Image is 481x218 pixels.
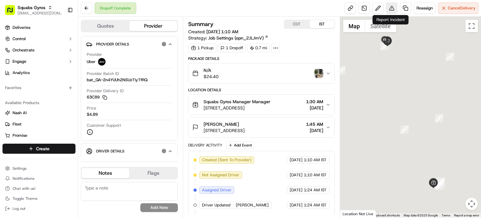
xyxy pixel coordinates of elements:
a: Analytics [3,68,75,78]
span: [DATE] [290,157,303,163]
a: Nash AI [5,110,73,116]
button: See all [97,80,114,88]
button: Orchestrate [3,45,75,55]
button: Squabs Gyros Manager Manager[STREET_ADDRESS]1:30 AM[DATE] [189,95,334,115]
button: CDT [284,20,309,28]
span: • [52,114,54,119]
div: 📗 [6,141,11,146]
span: Orchestrate [13,47,34,53]
div: Report Incident [373,15,409,24]
div: 1 [446,53,454,61]
span: Driver Details [96,149,124,154]
div: 1 Dropoff [218,44,246,52]
span: Chat with us! [13,186,35,191]
button: Notifications [3,174,75,183]
span: Not Assigned Driver [202,172,239,178]
span: 1:30 AM [306,98,323,105]
button: [PERSON_NAME][STREET_ADDRESS]1:45 AM[DATE] [189,117,334,137]
h3: Summary [188,21,214,27]
button: Promise [3,130,75,141]
p: Welcome 👋 [6,25,114,35]
span: bat_QA-2n4YUUh2NSUzTIyTfRQ [87,77,147,83]
span: Knowledge Base [13,140,48,146]
span: 1:24 AM IST [304,202,327,208]
span: [DATE] [306,127,323,134]
span: 1:10 AM IST [304,157,327,163]
img: 1736555255976-a54dd68f-1ca7-489b-9aae-adbdc363a1c4 [13,114,18,119]
img: 1736555255976-a54dd68f-1ca7-489b-9aae-adbdc363a1c4 [13,97,18,102]
img: 1736555255976-a54dd68f-1ca7-489b-9aae-adbdc363a1c4 [6,60,18,71]
button: Reassign [414,3,436,14]
span: Promise [13,133,27,138]
button: Toggle Theme [3,194,75,203]
span: $4.89 [87,112,98,117]
span: 1:45 AM [306,121,323,127]
span: [EMAIL_ADDRESS][DOMAIN_NAME] [18,11,62,16]
button: Quotes [81,21,129,31]
span: Notifications [13,176,34,181]
button: Squabs Gyros [18,4,45,11]
button: N/A$24.40photo_proof_of_delivery image [189,63,334,83]
input: Got a question? Start typing here... [16,40,113,47]
span: Assigned Driver [202,187,231,193]
div: Available Products [3,98,75,108]
button: Start new chat [106,61,114,69]
div: 4 [435,182,443,190]
div: 1 Pickup [188,44,216,52]
button: 63C89 [87,94,107,100]
button: photo_proof_of_delivery image [314,69,323,78]
a: 💻API Documentation [50,137,103,149]
div: Package Details [188,56,335,61]
span: Pylon [62,155,76,160]
a: Fleet [5,121,73,127]
span: Toggle Theme [13,196,38,201]
div: We're available if you need us! [28,66,86,71]
span: 8 minutes ago [55,97,82,102]
a: Deliveries [3,23,75,33]
span: API Documentation [59,140,101,146]
span: Cancel Delivery [448,5,476,11]
div: Favorites [3,83,75,93]
a: Terms (opens in new tab) [442,214,450,217]
span: Deliveries [13,25,30,30]
span: • [52,97,54,102]
a: Powered byPylon [44,155,76,160]
span: Created: [188,29,238,35]
button: Control [3,34,75,44]
div: 5 [437,179,445,188]
span: [DATE] 1:10 AM [206,29,238,35]
span: Log out [13,206,25,211]
span: 1:24 AM IST [304,187,327,193]
a: Promise [5,133,73,138]
span: Job Settings (opn_2JLJmV) [208,35,264,41]
span: [DATE] [306,105,323,111]
span: [STREET_ADDRESS] [204,127,245,134]
div: 8 [380,42,389,50]
button: IST [309,20,334,28]
button: Provider [129,21,177,31]
span: [DATE] [290,187,303,193]
span: Provider Delivery ID [87,88,124,94]
img: Joseph V. [6,108,16,118]
div: 6 [401,125,409,134]
div: Past conversations [6,81,42,86]
div: 7 [337,66,345,75]
span: [DATE] [290,202,303,208]
button: Show satellite imagery [365,20,396,32]
a: Report a map error [454,214,479,217]
div: Start new chat [28,60,103,66]
button: Notes [81,168,129,178]
span: N/A [204,67,219,73]
span: Provider Details [96,42,129,47]
span: Control [13,36,26,42]
button: Show street map [343,20,365,32]
span: [PERSON_NAME] [204,121,239,127]
button: Add Event [226,141,254,149]
div: Delivery Activity [188,143,222,148]
span: Uber [87,59,96,65]
span: [PERSON_NAME] [19,97,51,102]
button: Map camera controls [465,198,478,210]
div: Strategy: [188,35,268,41]
button: Toggle fullscreen view [465,20,478,32]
